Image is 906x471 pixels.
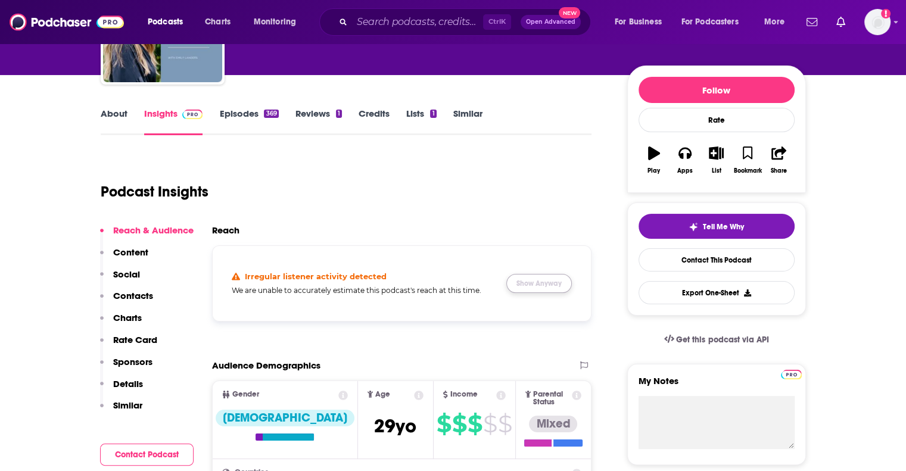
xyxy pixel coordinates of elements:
[100,312,142,334] button: Charts
[406,108,436,135] a: Lists1
[375,391,390,398] span: Age
[670,139,700,182] button: Apps
[521,15,581,29] button: Open AdvancedNew
[677,167,693,174] div: Apps
[639,248,795,272] a: Contact This Podcast
[100,356,152,378] button: Sponsors
[864,9,891,35] button: Show profile menu
[437,414,451,433] span: $
[764,14,784,30] span: More
[245,272,387,281] h4: Irregular listener activity detected
[113,247,148,258] p: Content
[100,247,148,269] button: Content
[430,110,436,118] div: 1
[219,108,278,135] a: Episodes369
[689,222,698,232] img: tell me why sparkle
[639,139,670,182] button: Play
[453,108,482,135] a: Similar
[212,224,239,236] h2: Reach
[781,368,802,379] a: Pro website
[655,325,779,354] a: Get this podcast via API
[498,414,512,433] span: $
[197,13,238,32] a: Charts
[639,375,795,396] label: My Notes
[526,19,575,25] span: Open Advanced
[864,9,891,35] span: Logged in as MackenzieCollier
[483,414,497,433] span: $
[802,12,822,32] a: Show notifications dropdown
[113,378,143,389] p: Details
[216,410,354,426] div: [DEMOGRAPHIC_DATA]
[639,77,795,103] button: Follow
[639,281,795,304] button: Export One-Sheet
[100,290,153,312] button: Contacts
[101,108,127,135] a: About
[483,14,511,30] span: Ctrl K
[781,370,802,379] img: Podchaser Pro
[881,9,891,18] svg: Add a profile image
[506,274,572,293] button: Show Anyway
[352,13,483,32] input: Search podcasts, credits, & more...
[450,391,478,398] span: Income
[615,14,662,30] span: For Business
[232,391,259,398] span: Gender
[529,416,577,432] div: Mixed
[763,139,794,182] button: Share
[113,356,152,367] p: Sponsors
[676,335,768,345] span: Get this podcast via API
[232,286,497,295] h5: We are unable to accurately estimate this podcast's reach at this time.
[700,139,731,182] button: List
[674,13,756,32] button: open menu
[452,414,466,433] span: $
[606,13,677,32] button: open menu
[113,224,194,236] p: Reach & Audience
[100,400,142,422] button: Similar
[264,110,278,118] div: 369
[864,9,891,35] img: User Profile
[148,14,183,30] span: Podcasts
[254,14,296,30] span: Monitoring
[295,108,342,135] a: Reviews1
[113,400,142,411] p: Similar
[139,13,198,32] button: open menu
[113,290,153,301] p: Contacts
[113,334,157,345] p: Rate Card
[331,8,602,36] div: Search podcasts, credits, & more...
[639,108,795,132] div: Rate
[144,108,203,135] a: InsightsPodchaser Pro
[703,222,744,232] span: Tell Me Why
[639,214,795,239] button: tell me why sparkleTell Me Why
[559,7,580,18] span: New
[374,414,416,438] span: 29 yo
[468,414,482,433] span: $
[113,312,142,323] p: Charts
[10,11,124,33] img: Podchaser - Follow, Share and Rate Podcasts
[101,183,208,201] h1: Podcast Insights
[212,360,320,371] h2: Audience Demographics
[182,110,203,119] img: Podchaser Pro
[533,391,570,406] span: Parental Status
[733,167,761,174] div: Bookmark
[771,167,787,174] div: Share
[681,14,739,30] span: For Podcasters
[100,224,194,247] button: Reach & Audience
[732,139,763,182] button: Bookmark
[647,167,660,174] div: Play
[359,108,390,135] a: Credits
[756,13,799,32] button: open menu
[336,110,342,118] div: 1
[245,13,312,32] button: open menu
[712,167,721,174] div: List
[100,269,140,291] button: Social
[100,378,143,400] button: Details
[205,14,231,30] span: Charts
[113,269,140,280] p: Social
[100,444,194,466] button: Contact Podcast
[100,334,157,356] button: Rate Card
[832,12,850,32] a: Show notifications dropdown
